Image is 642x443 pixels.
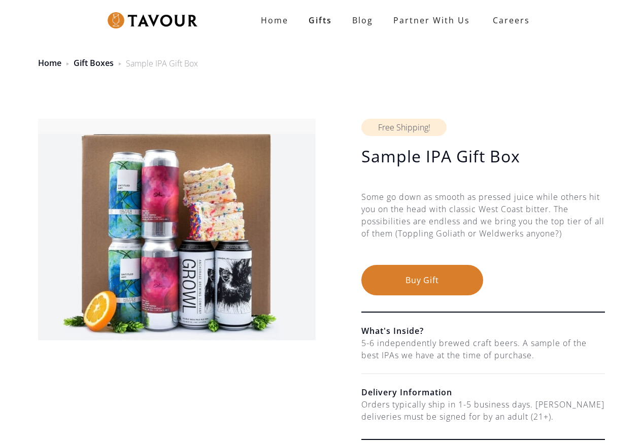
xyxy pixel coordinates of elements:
a: Gift Boxes [74,57,114,69]
strong: Careers [493,10,530,30]
button: Buy Gift [361,265,483,295]
div: Free Shipping! [361,119,447,136]
div: Sample IPA Gift Box [126,57,198,70]
a: Gifts [298,10,342,30]
a: Home [38,57,61,69]
a: partner with us [383,10,480,30]
a: Careers [480,6,537,35]
h6: What's Inside? [361,325,605,337]
h6: Delivery Information [361,386,605,398]
div: Orders typically ship in 1-5 business days. [PERSON_NAME] deliveries must be signed for by an adu... [361,398,605,423]
div: Some go down as smooth as pressed juice while others hit you on the head with classic West Coast ... [361,191,605,265]
a: Blog [342,10,383,30]
div: 5-6 independently brewed craft beers. A sample of the best IPAs we have at the time of purchase. [361,337,605,361]
h1: Sample IPA Gift Box [361,146,605,166]
strong: Home [261,15,288,26]
a: Home [251,10,298,30]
